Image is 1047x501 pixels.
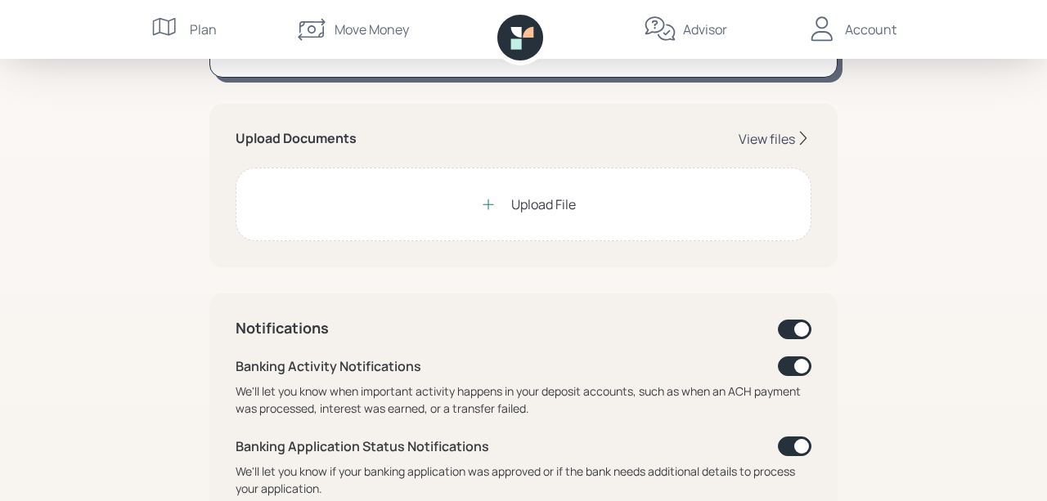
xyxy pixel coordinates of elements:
div: We'll let you know if your banking application was approved or if the bank needs additional detai... [236,463,811,497]
div: Plan [190,20,217,39]
div: We'll let you know when important activity happens in your deposit accounts, such as when an ACH ... [236,382,811,417]
div: Advisor [683,20,727,39]
div: View files [739,130,795,148]
h5: Upload Documents [236,131,357,146]
h4: Notifications [236,320,329,338]
div: Move Money [335,20,409,39]
div: Account [845,20,896,39]
div: Upload File [511,195,576,214]
div: Banking Application Status Notifications [236,436,489,456]
div: Banking Activity Notifications [236,356,421,376]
